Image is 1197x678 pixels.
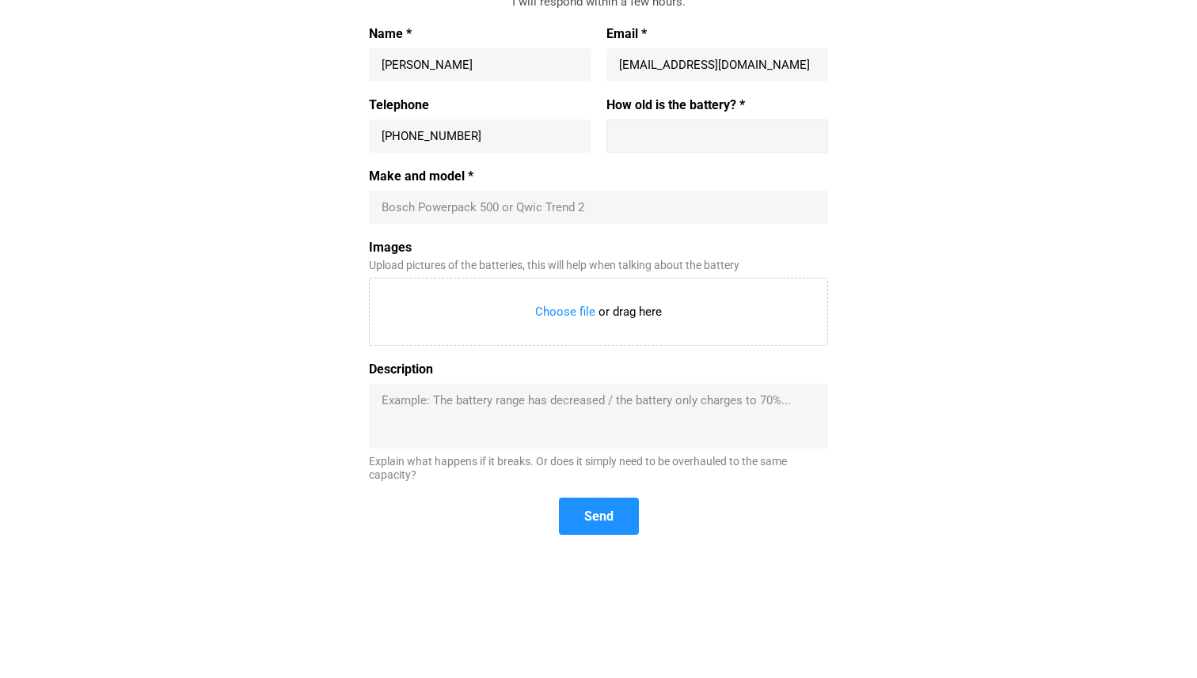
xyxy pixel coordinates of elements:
font: Telephone [369,97,429,112]
font: Send [584,509,614,524]
input: Email * [619,57,815,73]
font: Upload pictures of the batteries, this will help when talking about the battery [369,259,739,271]
input: Name * [382,57,578,73]
button: Send [559,498,639,535]
font: Make and model * [369,169,473,184]
font: Images [369,240,412,255]
input: +31 647493275 [382,128,578,144]
input: Make and model * [382,199,815,215]
font: Name * [369,26,412,41]
font: Description [369,362,433,377]
label: Email * [606,26,828,42]
font: Explain what happens if it breaks. Or does it simply need to be overhauled to the same capacity? [369,455,787,481]
font: How old is the battery? * [606,97,745,112]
